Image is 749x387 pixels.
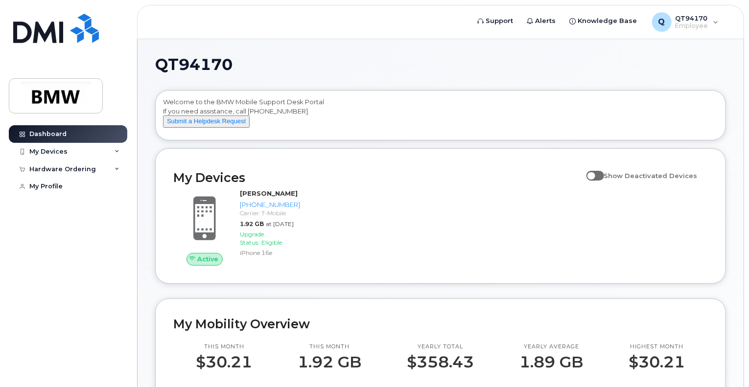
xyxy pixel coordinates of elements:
[586,166,594,174] input: Show Deactivated Devices
[240,209,300,217] div: Carrier: T-Mobile
[629,343,685,351] p: Highest month
[155,57,233,72] span: QT94170
[298,343,362,351] p: This month
[196,353,253,371] p: $30.21
[240,189,298,197] strong: [PERSON_NAME]
[629,353,685,371] p: $30.21
[240,230,264,246] span: Upgrade Status:
[173,170,582,185] h2: My Devices
[520,343,584,351] p: Yearly average
[196,343,253,351] p: This month
[240,220,264,228] span: 1.92 GB
[520,353,584,371] p: 1.89 GB
[240,249,300,257] div: iPhone 16e
[173,317,708,331] h2: My Mobility Overview
[173,189,298,265] a: Active[PERSON_NAME][PHONE_NUMBER]Carrier: T-Mobile1.92 GBat [DATE]Upgrade Status:EligibleiPhone 16e
[197,254,218,264] span: Active
[261,239,282,246] span: Eligible
[407,343,474,351] p: Yearly total
[266,220,294,228] span: at [DATE]
[407,353,474,371] p: $358.43
[163,117,250,125] a: Submit a Helpdesk Request
[163,97,718,137] div: Welcome to the BMW Mobile Support Desk Portal If you need assistance, call [PHONE_NUMBER].
[163,115,250,128] button: Submit a Helpdesk Request
[240,200,300,209] div: [PHONE_NUMBER]
[706,344,742,380] iframe: Messenger Launcher
[298,353,362,371] p: 1.92 GB
[604,172,698,180] span: Show Deactivated Devices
